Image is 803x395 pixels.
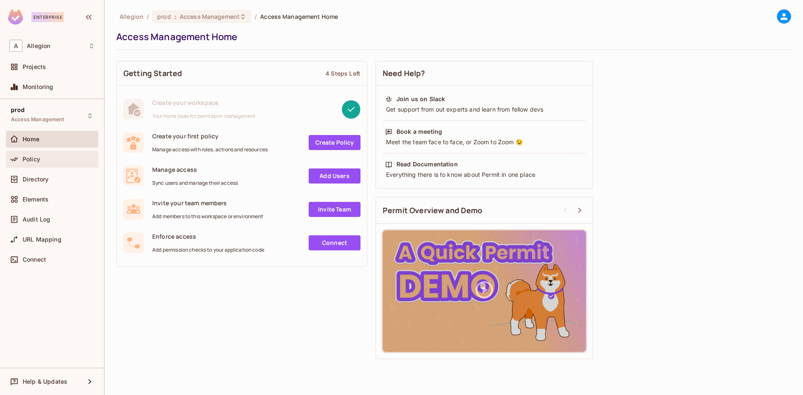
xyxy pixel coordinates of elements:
span: Need Help? [383,68,425,79]
span: Directory [23,176,49,183]
span: Invite your team members [152,199,263,207]
div: Read Documentation [396,160,458,168]
span: Enforce access [152,232,264,240]
span: Monitoring [23,84,54,90]
span: Access Management [180,13,240,20]
img: SReyMgAAAABJRU5ErkJggg== [8,9,23,25]
div: Get support from out experts and learn from fellow devs [385,105,583,114]
span: Create your first policy [152,132,268,140]
span: : [174,13,177,20]
span: Getting Started [123,68,182,79]
span: Connect [23,256,46,263]
span: Add members to this workspace or environment [152,213,263,220]
span: Access Management [11,116,64,123]
a: Connect [309,235,361,250]
li: / [147,13,149,20]
div: 4 Steps Left [325,69,360,77]
span: prod [11,107,25,113]
span: Manage access [152,166,238,173]
span: the active workspace [120,13,143,20]
li: / [255,13,257,20]
span: Help & Updates [23,378,67,385]
span: Access Management Home [260,13,338,20]
span: Manage access with roles, actions and resources [152,146,268,153]
div: Enterprise [31,12,64,22]
span: Create your workspace [152,99,256,107]
span: Policy [23,156,40,163]
span: Permit Overview and Demo [383,205,483,216]
a: Invite Team [309,202,361,217]
span: Add permission checks to your application code [152,247,264,253]
a: Create Policy [309,135,361,150]
a: Add Users [309,168,361,183]
span: Your home base for permission management [152,113,256,120]
span: Workspace: Allegion [27,43,50,49]
div: Join us on Slack [396,95,445,103]
span: Projects [23,64,46,70]
span: Sync users and manage their access [152,180,238,186]
div: Meet the team face to face, or Zoom to Zoom 😉 [385,138,583,146]
span: prod [157,13,171,20]
span: Elements [23,196,49,203]
span: Home [23,136,40,143]
span: URL Mapping [23,236,61,243]
div: Book a meeting [396,127,442,136]
span: Audit Log [23,216,50,223]
span: A [9,40,23,52]
div: Access Management Home [116,31,787,43]
div: Everything there is to know about Permit in one place [385,171,583,179]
